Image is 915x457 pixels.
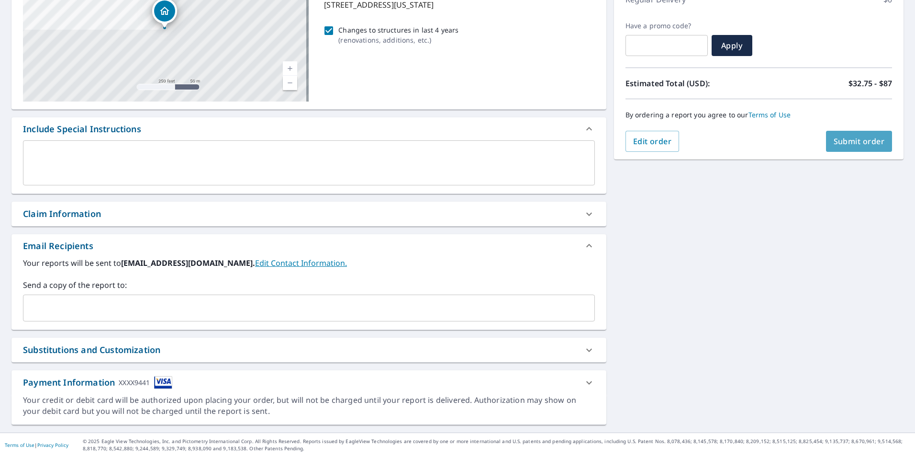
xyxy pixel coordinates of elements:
[11,234,606,257] div: Email Recipients
[625,22,708,30] label: Have a promo code?
[633,136,672,147] span: Edit order
[23,240,93,252] div: Email Recipients
[834,136,885,147] span: Submit order
[625,111,892,119] p: By ordering a report you agree to our
[37,442,68,448] a: Privacy Policy
[5,442,68,448] p: |
[748,110,791,119] a: Terms of Use
[154,376,172,389] img: cardImage
[719,40,745,51] span: Apply
[826,131,893,152] button: Submit order
[255,258,347,268] a: EditContactInfo
[11,370,606,395] div: Payment InformationXXXX9441cardImage
[283,76,297,90] a: Current Level 17, Zoom Out
[119,376,150,389] div: XXXX9441
[338,25,458,35] p: Changes to structures in last 4 years
[23,279,595,291] label: Send a copy of the report to:
[23,395,595,417] div: Your credit or debit card will be authorized upon placing your order, but will not be charged unt...
[11,338,606,362] div: Substitutions and Customization
[283,61,297,76] a: Current Level 17, Zoom In
[83,438,910,452] p: © 2025 Eagle View Technologies, Inc. and Pictometry International Corp. All Rights Reserved. Repo...
[11,202,606,226] div: Claim Information
[23,207,101,220] div: Claim Information
[848,78,892,89] p: $32.75 - $87
[23,343,160,356] div: Substitutions and Customization
[338,35,458,45] p: ( renovations, additions, etc. )
[5,442,34,448] a: Terms of Use
[121,258,255,268] b: [EMAIL_ADDRESS][DOMAIN_NAME].
[625,78,759,89] p: Estimated Total (USD):
[23,376,172,389] div: Payment Information
[625,131,680,152] button: Edit order
[23,257,595,269] label: Your reports will be sent to
[11,117,606,140] div: Include Special Instructions
[23,123,141,136] div: Include Special Instructions
[712,35,752,56] button: Apply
